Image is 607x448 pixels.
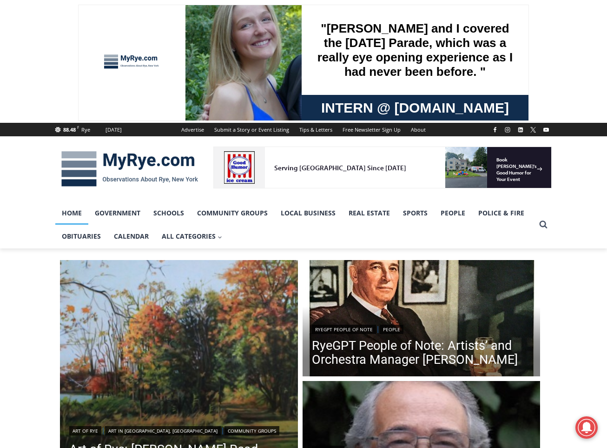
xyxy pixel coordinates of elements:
a: Home [55,201,88,225]
a: Tips & Letters [294,123,337,136]
a: About [406,123,431,136]
div: Rye [81,126,90,134]
a: People [434,201,472,225]
h4: Book [PERSON_NAME]'s Good Humor for Your Event [283,10,323,36]
span: Intern @ [DOMAIN_NAME] [243,93,431,114]
a: RyeGPT People of Note: Artists’ and Orchestra Manager [PERSON_NAME] [312,339,531,367]
div: Serving [GEOGRAPHIC_DATA] Since [DATE] [61,17,230,26]
a: Instagram [502,124,513,135]
a: Art of Rye [69,426,101,435]
a: Government [88,201,147,225]
span: Open Tues. - Sun. [PHONE_NUMBER] [3,96,91,131]
a: Real Estate [342,201,396,225]
nav: Secondary Navigation [176,123,431,136]
a: Calendar [107,225,155,248]
a: Community Groups [191,201,274,225]
nav: Primary Navigation [55,201,535,248]
a: X [528,124,539,135]
button: View Search Form [535,216,552,233]
a: Read More RyeGPT People of Note: Artists’ and Orchestra Manager Arthur Judson [303,260,541,379]
img: s_800_809a2aa2-bb6e-4add-8b5e-749ad0704c34.jpeg [225,0,281,42]
a: Facebook [489,124,501,135]
a: Community Groups [224,426,279,435]
a: Intern @ [DOMAIN_NAME] [224,90,450,116]
a: Linkedin [515,124,526,135]
a: Open Tues. - Sun. [PHONE_NUMBER] [0,94,93,116]
a: RyeGPT People of Note [312,325,376,334]
a: Obituaries [55,225,107,248]
div: [DATE] [106,126,122,134]
button: Child menu of All Categories [155,225,229,248]
img: (PHOTO: Lord Calvert Whiskey ad, featuring Arthur Judson, 1946. Public Domain.) [303,260,541,379]
a: YouTube [541,124,552,135]
div: "[PERSON_NAME] and I covered the [DATE] Parade, which was a really eye opening experience as I ha... [235,0,439,90]
a: Police & Fire [472,201,531,225]
a: Free Newsletter Sign Up [337,123,406,136]
a: Sports [396,201,434,225]
div: | | [69,424,289,435]
a: Art in [GEOGRAPHIC_DATA], [GEOGRAPHIC_DATA] [105,426,221,435]
a: Schools [147,201,191,225]
a: Advertise [176,123,209,136]
div: "the precise, almost orchestrated movements of cutting and assembling sushi and [PERSON_NAME] mak... [96,58,137,111]
a: Book [PERSON_NAME]'s Good Humor for Your Event [276,3,336,42]
div: | [312,323,531,334]
span: 88.48 [63,126,76,133]
a: People [380,325,403,334]
a: Submit a Story or Event Listing [209,123,294,136]
img: MyRye.com [55,145,204,193]
span: F [77,125,79,130]
a: Local Business [274,201,342,225]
